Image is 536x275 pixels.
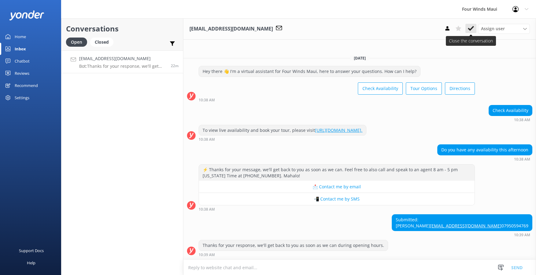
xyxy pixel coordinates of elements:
span: Assign user [481,25,505,32]
div: Assign User [478,24,530,34]
p: Bot: Thanks for your response, we'll get back to you as soon as we can during opening hours. [79,63,166,69]
img: yonder-white-logo.png [9,10,44,20]
div: Aug 29 2025 10:38am (UTC -10:00) Pacific/Honolulu [489,118,532,122]
strong: 10:39 AM [199,253,215,257]
div: Chatbot [15,55,30,67]
div: Settings [15,92,29,104]
div: Thanks for your response, we'll get back to you as soon as we can during opening hours. [199,240,388,251]
div: ⚡ Thanks for your message, we'll get back to you as soon as we can. Feel free to also call and sp... [199,165,475,181]
button: Directions [445,82,475,95]
a: [URL][DOMAIN_NAME]. [315,127,362,133]
div: To view live availability and book your tour, please visit [199,125,366,136]
div: Aug 29 2025 10:39am (UTC -10:00) Pacific/Honolulu [199,252,388,257]
div: Reviews [15,67,29,79]
div: Aug 29 2025 10:38am (UTC -10:00) Pacific/Honolulu [437,157,532,161]
button: 📲 Contact me by SMS [199,193,475,205]
div: Support Docs [19,244,44,257]
div: Aug 29 2025 10:38am (UTC -10:00) Pacific/Honolulu [199,137,366,141]
div: Aug 29 2025 10:38am (UTC -10:00) Pacific/Honolulu [199,207,475,211]
button: Tour Options [406,82,442,95]
h3: [EMAIL_ADDRESS][DOMAIN_NAME] [189,25,273,33]
span: Aug 29 2025 10:39am (UTC -10:00) Pacific/Honolulu [171,63,178,68]
div: Help [27,257,35,269]
span: [DATE] [350,56,369,61]
strong: 10:38 AM [199,98,215,102]
a: [EMAIL_ADDRESS][DOMAIN_NAME]Bot:Thanks for your response, we'll get back to you as soon as we can... [61,50,183,73]
a: Closed [90,38,116,45]
strong: 10:38 AM [514,157,530,161]
a: [EMAIL_ADDRESS][DOMAIN_NAME] [430,223,501,229]
div: Check Availability [489,105,532,116]
div: Recommend [15,79,38,92]
strong: 10:38 AM [199,138,215,141]
div: Submitted: [PERSON_NAME] 07950594769 [392,215,532,231]
div: Closed [90,38,113,47]
button: 📩 Contact me by email [199,181,475,193]
div: Inbox [15,43,26,55]
div: Open [66,38,87,47]
strong: 10:38 AM [514,118,530,122]
h2: Conversations [66,23,178,34]
h4: [EMAIL_ADDRESS][DOMAIN_NAME] [79,55,166,62]
button: Check Availability [358,82,403,95]
strong: 10:38 AM [199,208,215,211]
div: Home [15,31,26,43]
a: Open [66,38,90,45]
div: Do you have any availability this afternoon [438,145,532,155]
div: Aug 29 2025 10:39am (UTC -10:00) Pacific/Honolulu [392,233,532,237]
div: Aug 29 2025 10:38am (UTC -10:00) Pacific/Honolulu [199,98,475,102]
div: Hey there 👋 I'm a virtual assistant for Four Winds Maui, here to answer your questions. How can I... [199,66,420,77]
strong: 10:39 AM [514,233,530,237]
